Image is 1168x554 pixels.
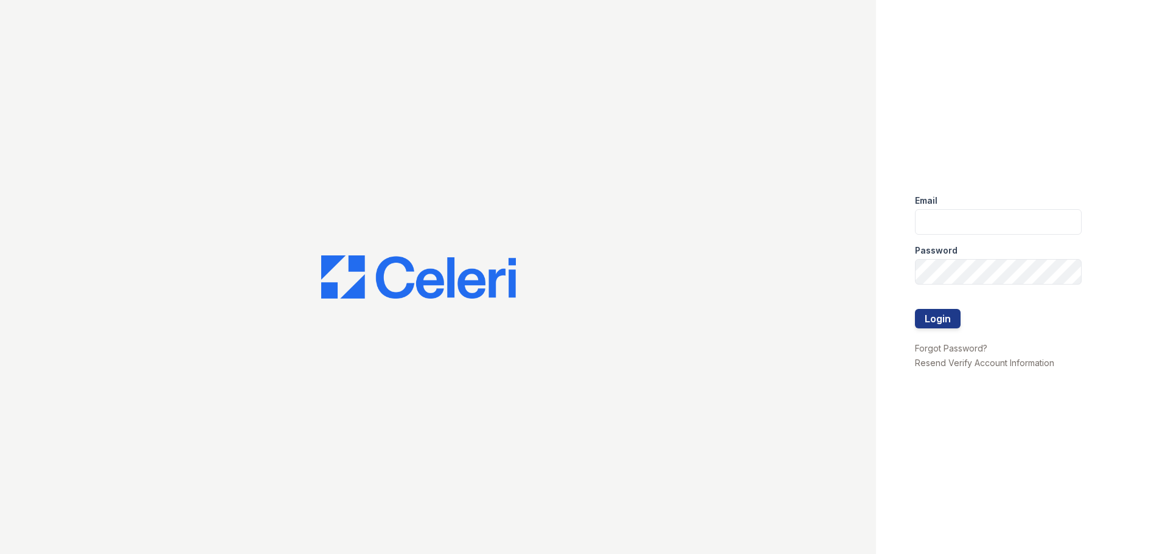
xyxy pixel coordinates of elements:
[915,195,937,207] label: Email
[915,358,1054,368] a: Resend Verify Account Information
[321,255,516,299] img: CE_Logo_Blue-a8612792a0a2168367f1c8372b55b34899dd931a85d93a1a3d3e32e68fde9ad4.png
[915,309,961,328] button: Login
[915,343,987,353] a: Forgot Password?
[915,244,958,257] label: Password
